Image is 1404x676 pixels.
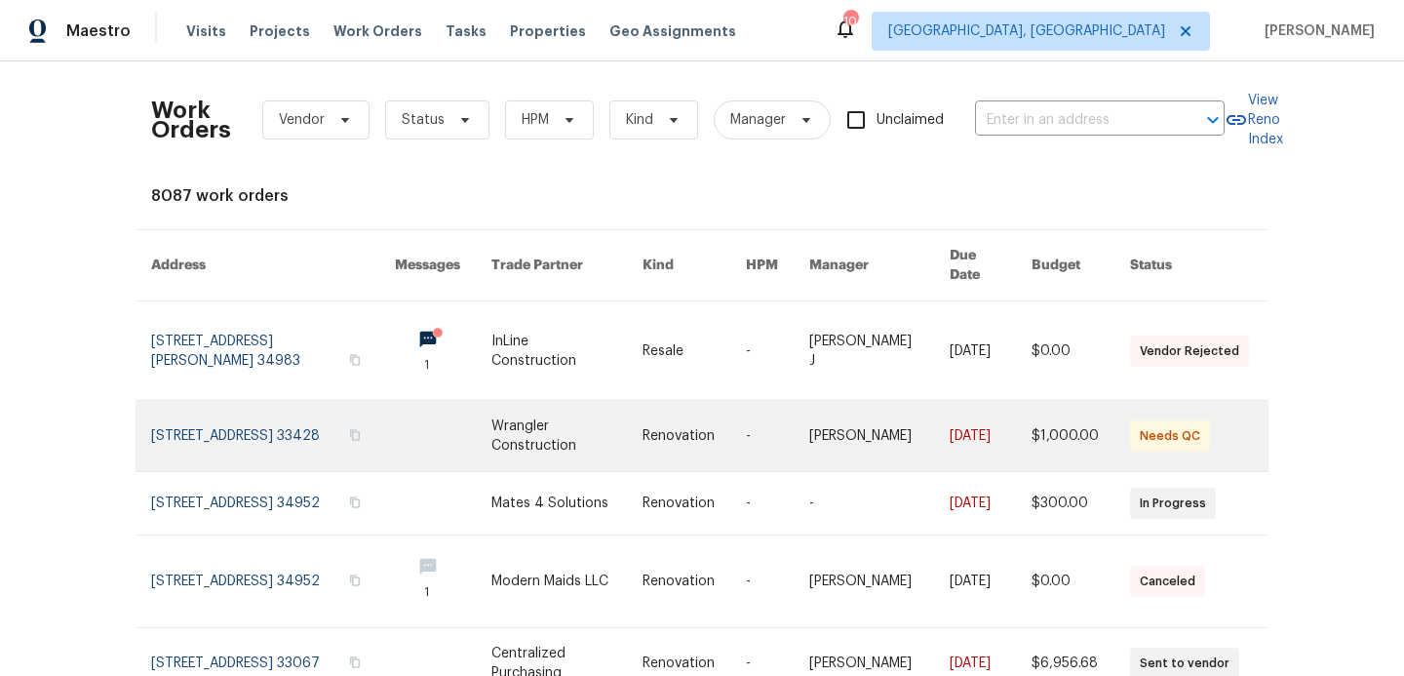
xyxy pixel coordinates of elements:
button: Copy Address [346,494,364,511]
td: [PERSON_NAME] [794,401,934,472]
span: Geo Assignments [609,21,736,41]
h2: Work Orders [151,100,231,139]
span: HPM [522,110,549,130]
th: Budget [1016,230,1114,301]
th: Kind [627,230,730,301]
td: InLine Construction [476,301,626,401]
span: Visits [186,21,226,41]
span: Status [402,110,445,130]
td: Renovation [627,536,730,628]
span: Unclaimed [877,110,944,131]
span: Properties [510,21,586,41]
td: Modern Maids LLC [476,536,626,628]
td: Resale [627,301,730,401]
span: Kind [626,110,653,130]
th: Messages [379,230,476,301]
button: Copy Address [346,351,364,369]
button: Copy Address [346,654,364,671]
span: [GEOGRAPHIC_DATA], [GEOGRAPHIC_DATA] [888,21,1165,41]
div: 8087 work orders [151,186,1253,206]
span: [PERSON_NAME] [1257,21,1375,41]
th: Address [136,230,379,301]
span: Maestro [66,21,131,41]
div: 10 [843,12,857,31]
span: Vendor [279,110,325,130]
td: Renovation [627,472,730,536]
td: Wrangler Construction [476,401,626,472]
a: View Reno Index [1225,91,1283,149]
span: Manager [730,110,786,130]
td: - [730,472,794,536]
th: Trade Partner [476,230,626,301]
span: Work Orders [333,21,422,41]
td: - [730,401,794,472]
span: Tasks [446,24,487,38]
td: - [794,472,934,536]
td: - [730,301,794,401]
th: Manager [794,230,934,301]
input: Enter in an address [975,105,1170,136]
td: - [730,536,794,628]
td: [PERSON_NAME] J [794,301,934,401]
button: Copy Address [346,426,364,444]
td: Renovation [627,401,730,472]
span: Projects [250,21,310,41]
th: HPM [730,230,794,301]
td: Mates 4 Solutions [476,472,626,536]
th: Status [1114,230,1268,301]
td: [PERSON_NAME] [794,536,934,628]
button: Copy Address [346,572,364,589]
button: Open [1199,106,1227,134]
th: Due Date [934,230,1016,301]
